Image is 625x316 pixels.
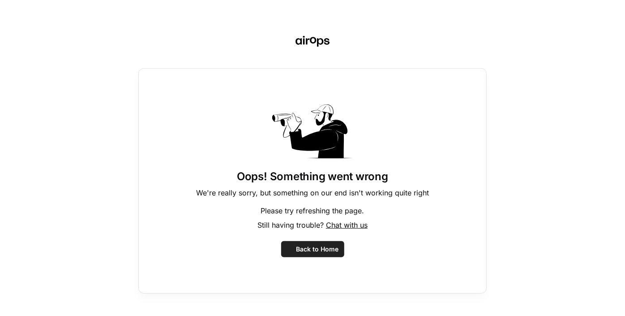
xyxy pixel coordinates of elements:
[261,205,364,216] p: Please try refreshing the page.
[296,245,339,254] span: Back to Home
[237,169,388,184] h1: Oops! Something went wrong
[196,187,429,198] p: We're really sorry, but something on our end isn't working quite right
[281,241,344,257] button: Back to Home
[326,221,368,229] span: Chat with us
[257,220,368,230] p: Still having trouble?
